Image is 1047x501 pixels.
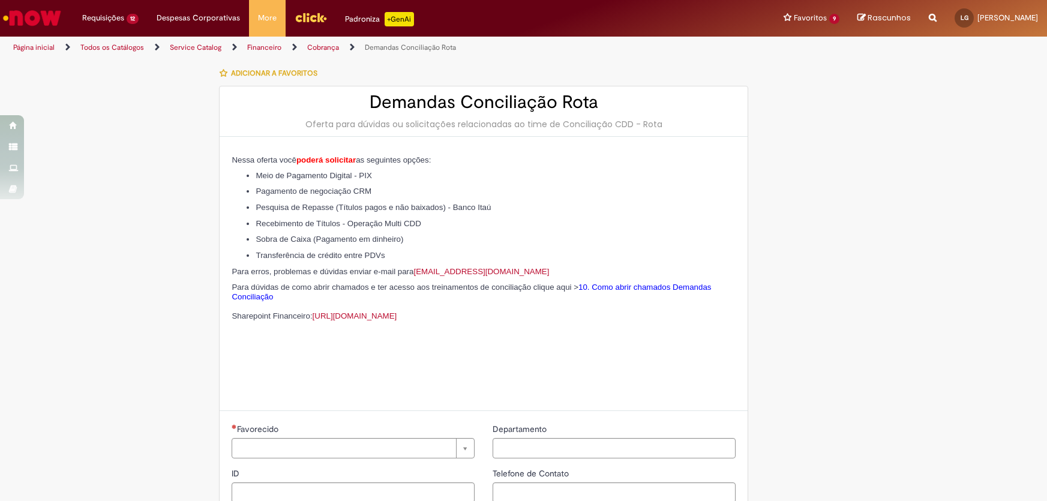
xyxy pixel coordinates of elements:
span: as seguintes opções: [356,155,431,164]
span: [PERSON_NAME] [977,13,1038,23]
a: Limpar campo Favorecido [232,438,475,458]
ul: Trilhas de página [9,37,689,59]
a: Página inicial [13,43,55,52]
p: +GenAi [385,12,414,26]
a: Financeiro [247,43,281,52]
span: LG [961,14,968,22]
span: Pesquisa de Repasse (Títulos pagos e não baixados) - Banco Itaú [256,203,491,212]
h2: Demandas Conciliação Rota [232,92,736,112]
span: Nessa oferta você [232,155,296,164]
a: Rascunhos [857,13,911,24]
span: Para dúvidas de como abrir chamados e ter acesso aos treinamentos de conciliação clique aqui > Sh... [232,283,711,320]
a: Todos os Catálogos [80,43,144,52]
span: Pagamento de negociação CRM [256,187,371,196]
a: [URL][DOMAIN_NAME] [313,311,397,320]
span: Adicionar a Favoritos [231,68,317,78]
span: 12 [127,14,139,24]
span: Recebimento de Títulos - Operação Multi CDD [256,219,421,228]
span: Sobra de Caixa (Pagamento em dinheiro) [256,235,403,244]
span: Transferência de crédito entre PDVs [256,251,385,260]
span: Necessários - Favorecido [237,424,281,434]
span: 9 [829,14,839,24]
span: poderá solicitar [296,155,356,164]
span: More [258,12,277,24]
a: Cobrança [307,43,339,52]
span: Meio de Pagamento Digital - PIX [256,171,371,180]
span: ID [232,468,242,479]
span: Departamento [493,424,549,434]
span: Requisições [82,12,124,24]
span: Telefone de Contato [493,468,571,479]
span: Favoritos [794,12,827,24]
div: Oferta para dúvidas ou solicitações relacionadas ao time de Conciliação CDD - Rota [232,118,736,130]
img: click_logo_yellow_360x200.png [295,8,327,26]
a: Demandas Conciliação Rota [365,43,456,52]
a: 10. Como abrir chamados Demandas Conciliação [232,283,711,301]
a: Service Catalog [170,43,221,52]
span: Rascunhos [868,12,911,23]
button: Adicionar a Favoritos [219,61,324,86]
img: ServiceNow [1,6,63,30]
input: Departamento [493,438,736,458]
span: Necessários [232,424,237,429]
div: Padroniza [345,12,414,26]
span: Despesas Corporativas [157,12,240,24]
span: Para erros, problemas e dúvidas enviar e-mail para [232,267,549,276]
a: [EMAIL_ADDRESS][DOMAIN_NAME] [413,267,549,276]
